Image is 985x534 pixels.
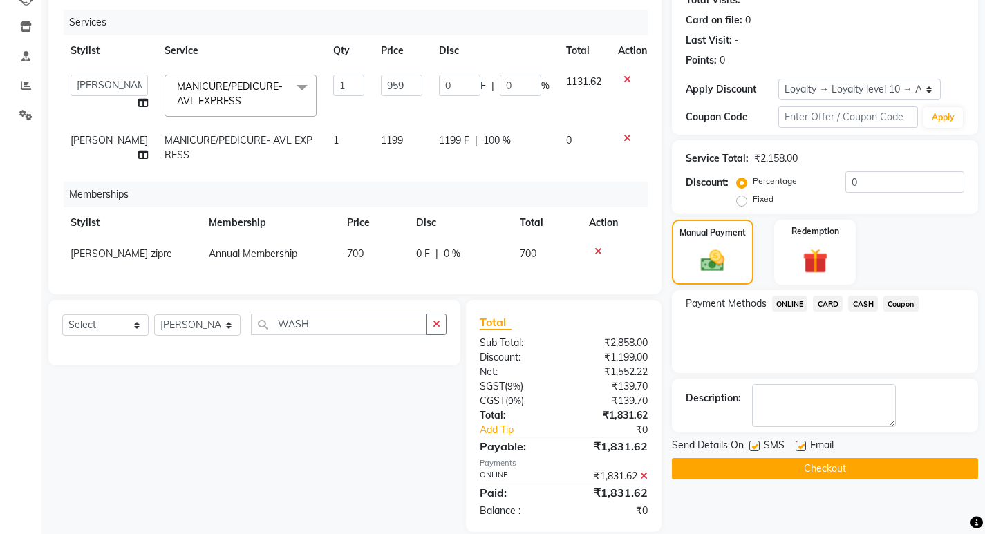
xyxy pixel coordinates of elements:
img: _cash.svg [693,247,732,275]
div: ₹1,831.62 [563,469,657,484]
th: Price [373,35,431,66]
div: Description: [686,391,741,406]
th: Total [558,35,610,66]
div: Discount: [686,175,729,190]
label: Manual Payment [679,227,746,239]
th: Service [156,35,325,66]
span: 700 [520,247,536,260]
span: 0 [566,134,572,146]
th: Stylist [62,207,200,238]
th: Disc [408,207,512,238]
span: 1131.62 [566,75,601,88]
span: | [475,133,478,148]
button: Checkout [672,458,978,479]
span: 0 % [444,247,460,261]
div: 0 [745,13,751,28]
span: CASH [848,296,878,312]
th: Action [581,207,648,238]
span: ONLINE [772,296,808,312]
div: Memberships [64,182,658,207]
div: Coupon Code [686,110,778,124]
div: Discount: [469,350,563,365]
span: | [435,247,438,261]
div: ₹2,858.00 [563,336,657,350]
div: ₹1,831.62 [563,484,657,501]
label: Fixed [753,193,773,205]
div: Last Visit: [686,33,732,48]
span: 9% [507,381,520,392]
div: ₹0 [563,504,657,518]
div: ₹1,552.22 [563,365,657,379]
div: Paid: [469,484,563,501]
div: 0 [720,53,725,68]
div: Payable: [469,438,563,455]
span: Annual Membership [209,247,297,260]
img: _gift.svg [795,246,836,277]
input: Enter Offer / Coupon Code [778,106,918,128]
div: ₹1,831.62 [563,408,657,423]
div: Sub Total: [469,336,563,350]
th: Total [512,207,581,238]
span: F [480,79,486,93]
a: x [241,95,247,107]
span: [PERSON_NAME] zipre [71,247,172,260]
div: Services [64,10,658,35]
div: ₹1,831.62 [563,438,657,455]
span: 0 F [416,247,430,261]
span: Send Details On [672,438,744,455]
th: Action [610,35,655,66]
span: 100 % [483,133,511,148]
span: Coupon [883,296,919,312]
th: Disc [431,35,558,66]
span: SMS [764,438,785,455]
div: ₹139.70 [563,379,657,394]
span: 9% [508,395,521,406]
span: [PERSON_NAME] [71,134,148,146]
label: Percentage [753,175,797,187]
th: Qty [325,35,373,66]
span: MANICURE/PEDICURE- AVL EXPRESS [177,80,283,107]
div: ( ) [469,379,563,394]
div: ₹139.70 [563,394,657,408]
div: - [735,33,739,48]
th: Price [339,207,408,238]
button: Apply [923,107,963,128]
span: 1 [333,134,339,146]
div: ₹0 [579,423,658,437]
span: MANICURE/PEDICURE- AVL EXPRESS [165,134,312,161]
span: SGST [480,380,505,392]
div: Points: [686,53,717,68]
span: CGST [480,394,505,407]
label: Redemption [791,225,839,238]
div: ONLINE [469,469,563,484]
div: ₹1,199.00 [563,350,657,365]
th: Membership [200,207,339,238]
div: Total: [469,408,563,423]
a: Add Tip [469,423,579,437]
span: 1199 [381,134,403,146]
span: Total [480,315,512,330]
div: Net: [469,365,563,379]
div: Balance : [469,504,563,518]
span: Payment Methods [686,296,767,311]
div: Payments [480,457,648,469]
th: Stylist [62,35,156,66]
span: % [541,79,550,93]
div: Service Total: [686,151,749,166]
input: Search [251,314,427,335]
div: Apply Discount [686,82,778,97]
span: 700 [347,247,364,260]
span: | [491,79,494,93]
span: 1199 F [439,133,469,148]
div: ( ) [469,394,563,408]
span: Email [810,438,834,455]
div: ₹2,158.00 [754,151,798,166]
span: CARD [813,296,843,312]
div: Card on file: [686,13,742,28]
